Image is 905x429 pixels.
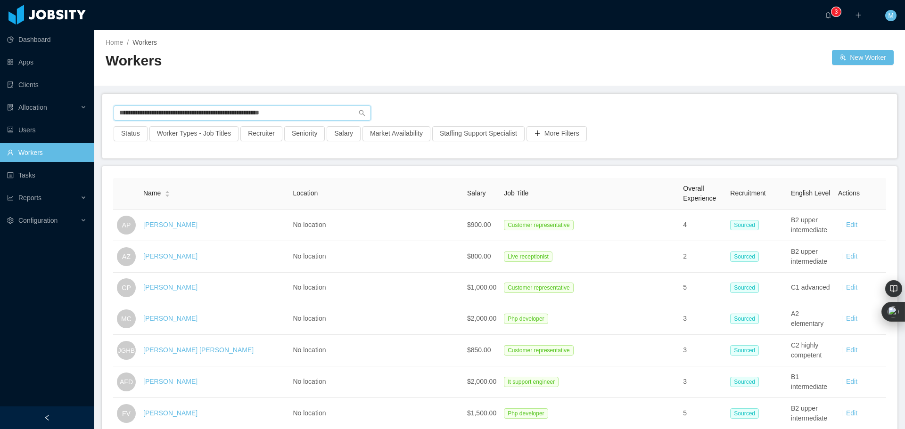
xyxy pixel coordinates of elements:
td: No location [289,210,463,241]
td: No location [289,241,463,273]
i: icon: bell [825,12,831,18]
a: [PERSON_NAME] [PERSON_NAME] [143,346,254,354]
button: Market Availability [362,126,430,141]
button: icon: plusMore Filters [527,126,587,141]
span: FV [122,404,131,423]
span: Actions [838,189,860,197]
a: [PERSON_NAME] [143,315,197,322]
span: Salary [467,189,486,197]
a: [PERSON_NAME] [143,283,197,291]
a: Sourced [730,221,763,228]
a: Edit [846,283,857,291]
span: Sourced [730,283,759,293]
span: Sourced [730,220,759,230]
span: $2,000.00 [467,378,496,385]
i: icon: plus [855,12,862,18]
span: AFD [120,372,133,391]
sup: 3 [831,7,841,16]
td: No location [289,335,463,366]
span: $900.00 [467,221,491,228]
span: MC [121,309,132,328]
a: [PERSON_NAME] [143,221,197,228]
a: Edit [846,409,857,417]
i: icon: caret-down [165,193,170,196]
span: Job Title [504,189,528,197]
span: AZ [122,247,131,266]
span: Location [293,189,318,197]
td: No location [289,366,463,398]
button: Seniority [284,126,325,141]
td: 2 [679,241,726,273]
i: icon: solution [7,104,14,111]
td: No location [289,303,463,335]
span: JGHB [118,341,135,359]
a: Home [106,39,123,46]
a: Sourced [730,378,763,385]
td: 3 [679,366,726,398]
a: Edit [846,252,857,260]
a: Sourced [730,252,763,260]
span: Sourced [730,314,759,324]
p: 3 [835,7,838,16]
a: icon: pie-chartDashboard [7,30,87,49]
a: Edit [846,346,857,354]
span: Sourced [730,251,759,262]
td: B2 upper intermediate [787,241,834,273]
span: $2,000.00 [467,315,496,322]
span: Sourced [730,345,759,356]
td: A2 elementary [787,303,834,335]
td: C2 highly competent [787,335,834,366]
a: Sourced [730,346,763,354]
td: 3 [679,335,726,366]
a: Edit [846,221,857,228]
div: Sort [165,189,170,196]
span: Reports [18,194,41,202]
span: CP [122,278,131,297]
h2: Workers [106,51,500,71]
span: $850.00 [467,346,491,354]
td: 3 [679,303,726,335]
a: icon: robotUsers [7,121,87,139]
span: Sourced [730,408,759,419]
i: icon: line-chart [7,194,14,201]
span: Php developer [504,314,548,324]
span: Php developer [504,408,548,419]
a: Edit [846,378,857,385]
span: $1,000.00 [467,283,496,291]
span: M [888,10,894,21]
button: Salary [327,126,361,141]
button: Status [114,126,148,141]
a: [PERSON_NAME] [143,409,197,417]
a: icon: profileTasks [7,166,87,185]
td: B2 upper intermediate [787,210,834,241]
button: Worker Types - Job Titles [149,126,239,141]
button: icon: usergroup-addNew Worker [832,50,894,65]
a: Sourced [730,283,763,291]
a: Sourced [730,409,763,417]
span: Customer representative [504,220,573,230]
span: Name [143,188,161,198]
span: / [127,39,129,46]
a: [PERSON_NAME] [143,378,197,385]
span: Allocation [18,104,47,111]
a: icon: userWorkers [7,143,87,162]
a: icon: auditClients [7,75,87,94]
span: It support engineer [504,377,559,387]
span: Configuration [18,217,58,224]
span: Workers [132,39,157,46]
span: $800.00 [467,252,491,260]
i: icon: setting [7,217,14,224]
a: icon: appstoreApps [7,53,87,72]
td: B1 intermediate [787,366,834,398]
span: Live receptionist [504,251,552,262]
span: English Level [791,189,830,197]
a: Sourced [730,315,763,322]
span: Customer representative [504,345,573,356]
span: Customer representative [504,283,573,293]
button: Recruiter [240,126,282,141]
span: Recruitment [730,189,765,197]
i: icon: search [359,110,365,116]
span: AP [122,216,131,235]
span: Overall Experience [683,185,716,202]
